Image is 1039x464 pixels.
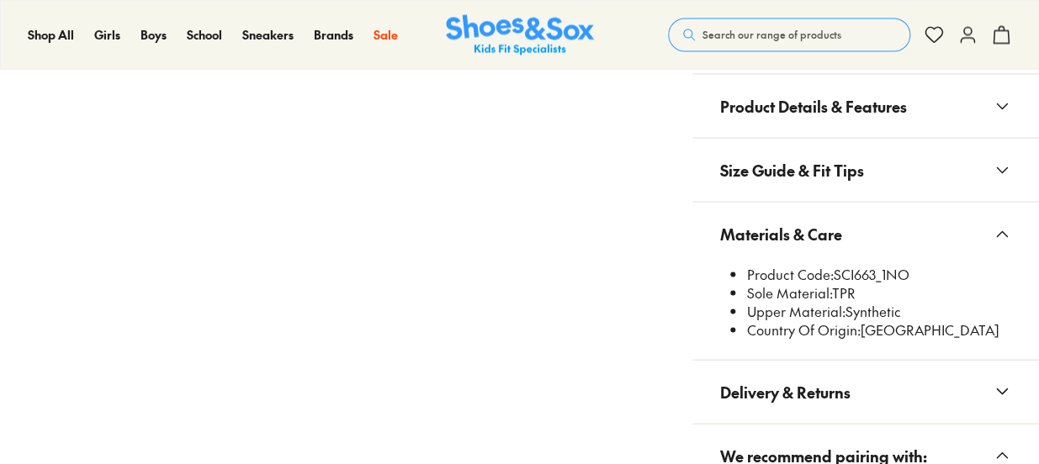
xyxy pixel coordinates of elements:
[719,145,863,194] span: Size Guide & Fit Tips
[187,26,222,43] span: School
[702,27,841,42] span: Search our range of products
[746,283,1012,302] li: TPR
[242,26,294,44] a: Sneakers
[719,81,906,130] span: Product Details & Features
[374,26,398,44] a: Sale
[692,202,1039,265] button: Materials & Care
[28,26,74,44] a: Shop All
[94,26,120,43] span: Girls
[746,264,833,282] span: Product Code:
[140,26,167,44] a: Boys
[692,74,1039,137] button: Product Details & Features
[746,301,845,319] span: Upper Material:
[374,26,398,43] span: Sale
[446,14,594,55] img: SNS_Logo_Responsive.svg
[719,366,850,416] span: Delivery & Returns
[692,360,1039,423] button: Delivery & Returns
[94,26,120,44] a: Girls
[746,319,860,338] span: Country Of Origin:
[746,302,1012,320] li: Synthetic
[692,138,1039,201] button: Size Guide & Fit Tips
[140,26,167,43] span: Boys
[719,208,841,258] span: Materials & Care
[668,18,910,51] button: Search our range of products
[746,282,831,301] span: Sole Material:
[446,14,594,55] a: Shoes & Sox
[314,26,353,43] span: Brands
[187,26,222,44] a: School
[242,26,294,43] span: Sneakers
[314,26,353,44] a: Brands
[28,26,74,43] span: Shop All
[746,265,1012,283] li: SCI663_1NO
[746,320,1012,339] li: [GEOGRAPHIC_DATA]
